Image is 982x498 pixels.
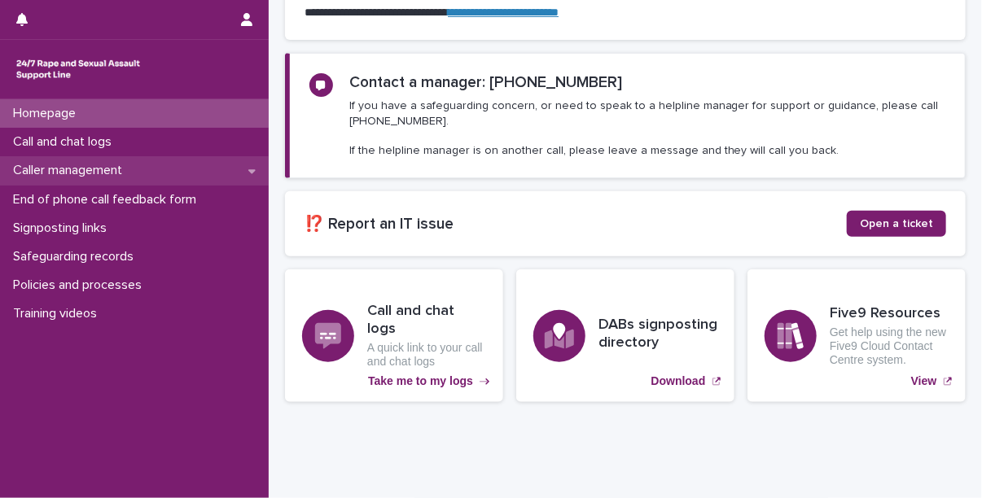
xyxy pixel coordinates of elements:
[860,218,933,229] span: Open a ticket
[7,249,147,264] p: Safeguarding records
[349,98,945,158] p: If you have a safeguarding concern, or need to speak to a helpline manager for support or guidanc...
[847,211,946,237] a: Open a ticket
[367,341,486,369] p: A quick link to your call and chat logs
[7,221,120,236] p: Signposting links
[368,374,473,388] p: Take me to my logs
[305,215,847,234] h2: ⁉️ Report an IT issue
[651,374,706,388] p: Download
[7,163,135,178] p: Caller management
[598,317,717,352] h3: DABs signposting directory
[830,305,949,323] h3: Five9 Resources
[7,106,89,121] p: Homepage
[7,192,209,207] p: End of phone call feedback form
[7,306,110,321] p: Training videos
[349,73,622,92] h2: Contact a manager: [PHONE_NUMBER]
[13,53,143,85] img: rhQMoQhaT3yELyF149Cw
[7,277,155,293] p: Policies and processes
[747,269,966,402] a: View
[516,269,734,402] a: Download
[830,325,949,366] p: Get help using the new Five9 Cloud Contact Centre system.
[911,374,937,388] p: View
[367,303,486,338] h3: Call and chat logs
[285,269,503,402] a: Take me to my logs
[7,134,125,150] p: Call and chat logs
